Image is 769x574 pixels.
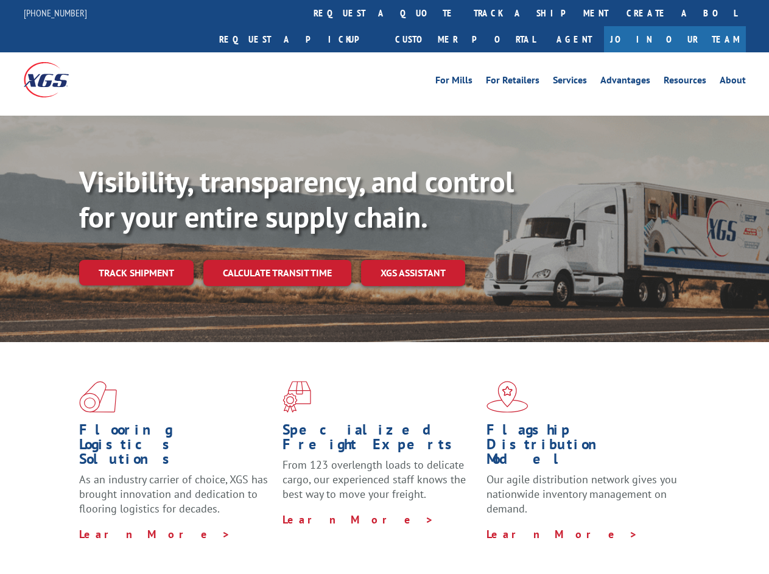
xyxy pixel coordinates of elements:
[203,260,351,286] a: Calculate transit time
[283,381,311,413] img: xgs-icon-focused-on-flooring-red
[604,26,746,52] a: Join Our Team
[79,527,231,541] a: Learn More >
[553,75,587,89] a: Services
[79,422,273,472] h1: Flooring Logistics Solutions
[283,458,477,512] p: From 123 overlength loads to delicate cargo, our experienced staff knows the best way to move you...
[283,422,477,458] h1: Specialized Freight Experts
[79,472,268,516] span: As an industry carrier of choice, XGS has brought innovation and dedication to flooring logistics...
[720,75,746,89] a: About
[600,75,650,89] a: Advantages
[79,381,117,413] img: xgs-icon-total-supply-chain-intelligence-red
[664,75,706,89] a: Resources
[24,7,87,19] a: [PHONE_NUMBER]
[486,472,677,516] span: Our agile distribution network gives you nationwide inventory management on demand.
[79,260,194,285] a: Track shipment
[79,163,514,236] b: Visibility, transparency, and control for your entire supply chain.
[283,513,434,527] a: Learn More >
[486,75,539,89] a: For Retailers
[435,75,472,89] a: For Mills
[486,527,638,541] a: Learn More >
[210,26,386,52] a: Request a pickup
[544,26,604,52] a: Agent
[386,26,544,52] a: Customer Portal
[486,381,528,413] img: xgs-icon-flagship-distribution-model-red
[361,260,465,286] a: XGS ASSISTANT
[486,422,681,472] h1: Flagship Distribution Model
